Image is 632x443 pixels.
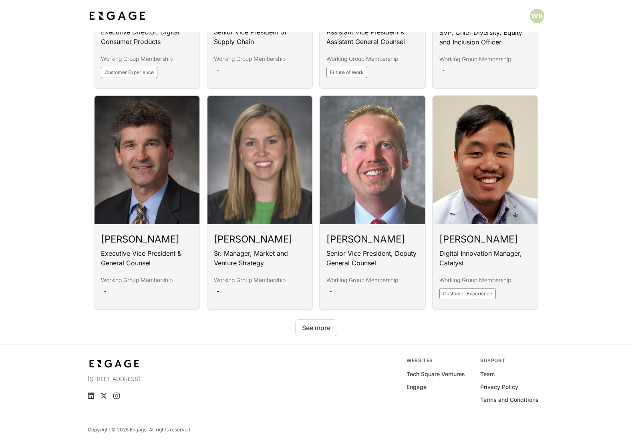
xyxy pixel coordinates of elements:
a: LinkedIn [88,393,94,399]
p: [STREET_ADDRESS] [88,375,227,383]
img: bdf1fb74-1727-4ba0-a5bd-bc74ae9fc70b.jpeg [88,9,147,23]
img: Profile picture of Will Bryan [530,9,544,23]
button: See more [295,319,337,336]
a: X (Twitter) [101,393,107,399]
a: Terms and Conditions [480,396,539,404]
div: Support [480,357,544,364]
button: Open profile menu [530,9,544,23]
a: Tech Square Ventures [407,370,465,378]
p: Copyright © 2025 Engage. All rights reserved. [88,427,191,433]
ul: Social media [88,393,227,399]
a: Team [480,370,495,378]
a: Instagram [113,393,120,399]
div: Websites [407,357,471,364]
img: bdf1fb74-1727-4ba0-a5bd-bc74ae9fc70b.jpeg [88,357,141,370]
a: Engage [407,383,427,391]
a: Privacy Policy [480,383,518,391]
